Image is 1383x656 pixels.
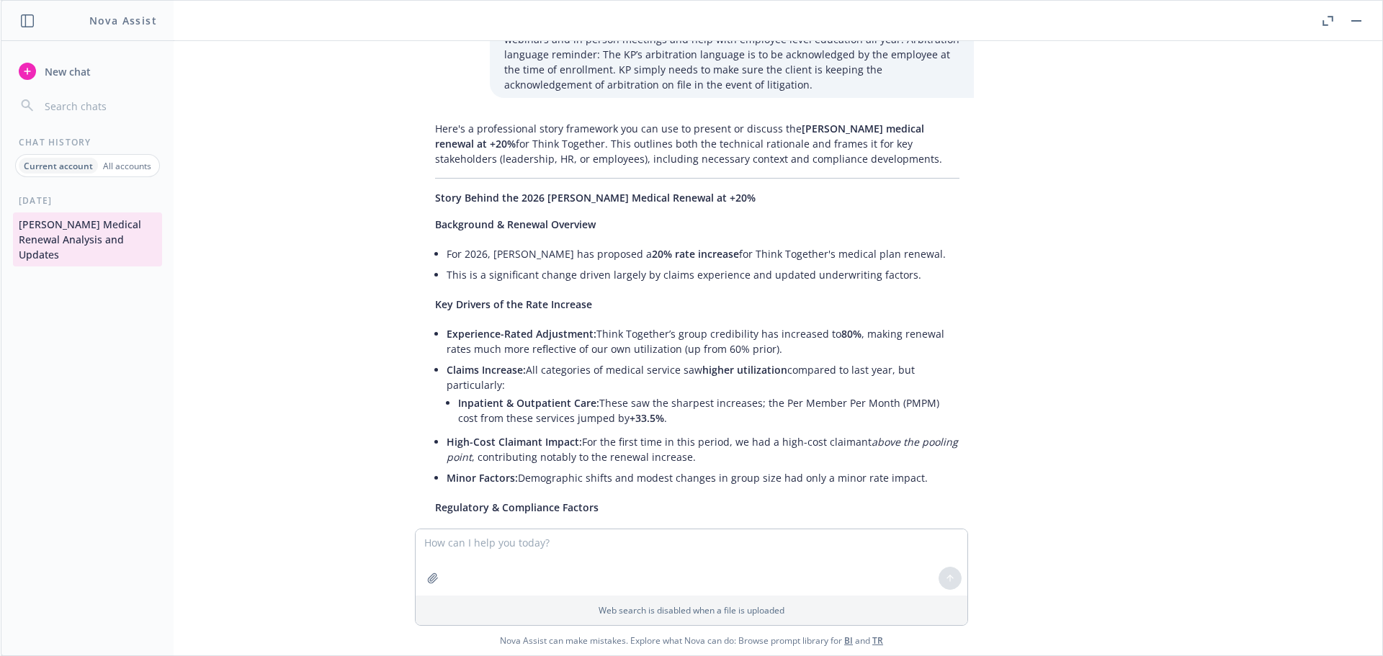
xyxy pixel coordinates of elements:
[435,500,599,514] span: Regulatory & Compliance Factors
[630,411,664,425] span: +33.5%
[702,363,787,377] span: higher utilization
[435,121,959,166] p: Here's a professional story framework you can use to present or discuss the for Think Together. T...
[447,467,959,488] li: Demographic shifts and modest changes in group size had only a minor rate impact.
[447,435,582,449] span: High-Cost Claimant Impact:
[435,217,596,231] span: Background & Renewal Overview
[872,634,883,647] a: TR
[447,471,518,485] span: Minor Factors:
[447,264,959,285] li: This is a significant change driven largely by claims experience and updated underwriting factors.
[89,13,157,28] h1: Nova Assist
[13,212,162,266] button: [PERSON_NAME] Medical Renewal Analysis and Updates
[1,136,174,148] div: Chat History
[24,160,93,172] p: Current account
[435,191,756,205] span: Story Behind the 2026 [PERSON_NAME] Medical Renewal at +20%
[458,396,599,410] span: Inpatient & Outpatient Care:
[447,323,959,359] li: Think Together’s group credibility has increased to , making renewal rates much more reflective o...
[1,194,174,207] div: [DATE]
[435,297,592,311] span: Key Drivers of the Rate Increase
[447,526,959,562] li: [PERSON_NAME] is providing the required 120-day advance notice for large group renewals.
[13,58,162,84] button: New chat
[841,327,861,341] span: 80%
[424,604,959,616] p: Web search is disabled when a file is uploaded
[42,96,156,116] input: Search chats
[458,392,959,428] li: These saw the sharpest increases; the Per Member Per Month (PMPM) cost from these services jumped...
[500,626,883,655] span: Nova Assist can make mistakes. Explore what Nova can do: Browse prompt library for and
[652,247,739,261] span: 20% rate increase
[447,431,959,467] li: For the first time in this period, we had a high-cost claimant , contributing notably to the rene...
[844,634,853,647] a: BI
[447,327,596,341] span: Experience-Rated Adjustment:
[42,64,91,79] span: New chat
[447,243,959,264] li: For 2026, [PERSON_NAME] has proposed a for Think Together's medical plan renewal.
[103,160,151,172] p: All accounts
[447,363,526,377] span: Claims Increase:
[447,359,959,431] li: All categories of medical service saw compared to last year, but particularly:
